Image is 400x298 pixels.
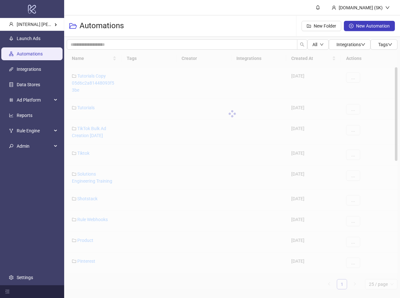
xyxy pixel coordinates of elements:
[17,275,33,280] a: Settings
[17,22,89,27] span: [INTERNAL] [PERSON_NAME] Kitchn
[388,42,392,47] span: down
[17,36,40,41] a: Launch Ads
[307,24,311,28] span: folder-add
[5,289,10,294] span: menu-fold
[17,67,41,72] a: Integrations
[329,39,370,50] button: Integrationsdown
[349,24,353,28] span: plus-circle
[300,42,304,47] span: search
[9,22,13,27] span: user
[385,5,390,10] span: down
[320,43,324,46] span: down
[378,42,392,47] span: Tags
[17,51,43,56] a: Automations
[17,140,52,153] span: Admin
[361,42,365,47] span: down
[316,5,320,10] span: bell
[17,82,40,87] a: Data Stores
[370,39,397,50] button: Tagsdown
[307,39,329,50] button: Alldown
[17,113,32,118] a: Reports
[9,128,13,133] span: fork
[344,21,395,31] button: New Automation
[9,144,13,148] span: key
[314,23,336,29] span: New Folder
[9,98,13,102] span: number
[332,5,336,10] span: user
[336,42,365,47] span: Integrations
[312,42,317,47] span: All
[356,23,390,29] span: New Automation
[17,124,52,137] span: Rule Engine
[336,4,385,11] div: [DOMAIN_NAME] (SK)
[302,21,341,31] button: New Folder
[69,22,77,30] span: folder-open
[17,94,52,106] span: Ad Platform
[80,21,124,31] h3: Automations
